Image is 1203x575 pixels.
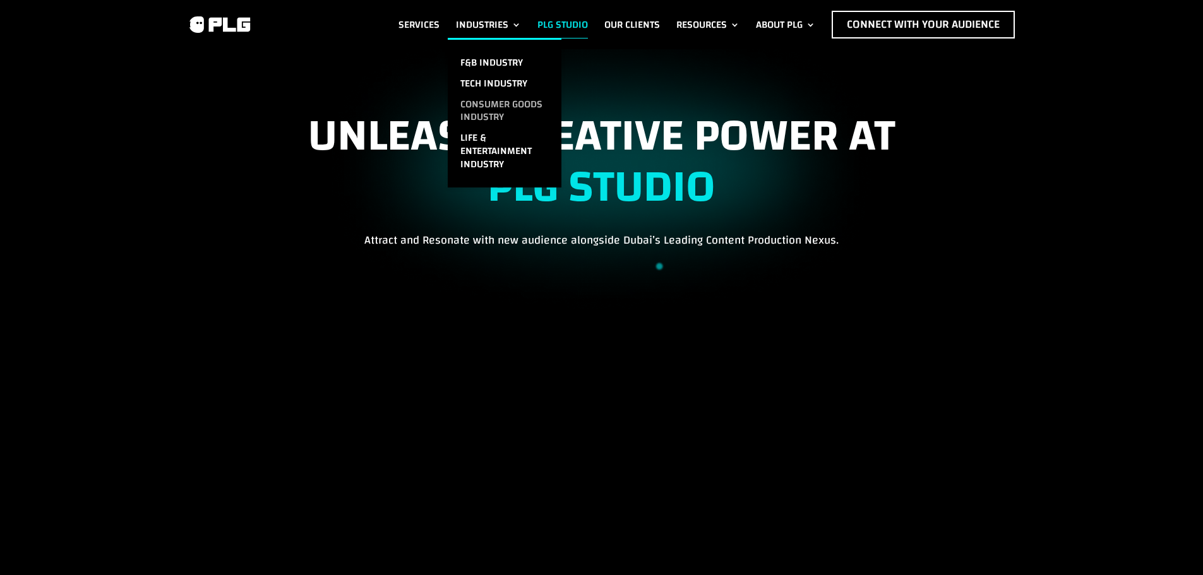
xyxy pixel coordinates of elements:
[448,52,561,73] a: F&B Industry
[188,110,1016,231] h1: UNLEASH CREATIVE POWER AT
[832,11,1015,39] a: Connect with Your Audience
[398,11,440,39] a: Services
[456,11,521,39] a: Industries
[448,94,561,128] a: Consumer Goods Industry
[676,11,739,39] a: Resources
[188,231,1016,249] p: Attract and Resonate with new audience alongside Dubai’s Leading Content Production Nexus.
[756,11,815,39] a: About PLG
[1140,514,1203,575] iframe: Chat Widget
[448,73,561,94] a: Tech Industry
[537,11,588,39] a: PLG Studio
[448,127,561,174] a: Life & Entertainment Industry
[488,145,715,228] strong: PLG STUDIO
[604,11,660,39] a: Our Clients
